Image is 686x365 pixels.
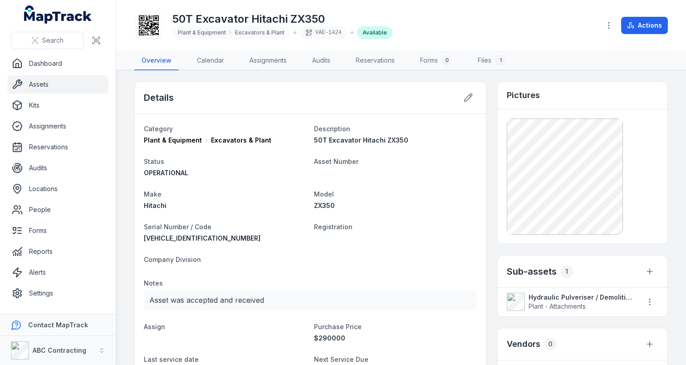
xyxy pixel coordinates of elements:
[314,136,408,144] span: 50T Excavator Hitachi ZX350
[507,293,632,311] a: Hydraulic Pulveriser / Demolition ShearPlant - Attachments
[144,234,260,242] span: [VEHICLE_IDENTIFICATION_NUMBER]
[7,159,108,177] a: Audits
[441,55,452,66] div: 0
[144,125,173,133] span: Category
[134,51,179,70] a: Overview
[11,32,84,49] button: Search
[235,29,284,36] span: Excavators & Plant
[470,51,513,70] a: Files1
[357,26,392,39] div: Available
[314,334,345,342] span: 290000 AUD
[507,265,557,278] h2: Sub-assets
[24,5,92,24] a: MapTrack
[144,223,211,231] span: Serial Number / Code
[28,321,88,329] strong: Contact MapTrack
[144,323,165,330] span: Assign
[149,294,471,306] p: Asset was accepted and received
[178,29,226,36] span: Plant & Equipment
[7,96,108,114] a: Kits
[621,17,668,34] button: Actions
[314,355,368,363] span: Next Service Due
[42,36,64,45] span: Search
[242,51,294,70] a: Assignments
[314,190,334,198] span: Model
[560,265,573,278] div: 1
[529,302,586,310] span: Plant - Attachments
[7,201,108,219] a: People
[305,51,338,70] a: Audits
[144,158,164,165] span: Status
[144,190,162,198] span: Make
[348,51,402,70] a: Reservations
[314,125,350,133] span: Description
[144,136,202,145] span: Plant & Equipment
[314,158,358,165] span: Asset Number
[314,223,353,231] span: Registration
[7,263,108,281] a: Alerts
[413,51,460,70] a: Forms0
[33,346,86,354] strong: ABC Contracting
[529,293,632,302] strong: Hydraulic Pulveriser / Demolition Shear
[7,222,108,240] a: Forms
[144,91,174,104] h2: Details
[7,180,108,198] a: Locations
[7,117,108,135] a: Assignments
[507,338,540,350] h3: Vendors
[144,256,201,263] span: Company Division
[7,75,108,94] a: Assets
[7,284,108,302] a: Settings
[144,355,199,363] span: Last service date
[211,136,271,145] span: Excavators & Plant
[300,26,347,39] div: VAE-1424
[7,54,108,73] a: Dashboard
[190,51,231,70] a: Calendar
[314,202,335,209] span: ZX350
[495,55,506,66] div: 1
[7,138,108,156] a: Reservations
[172,12,392,26] h1: 50T Excavator Hitachi ZX350
[314,323,362,330] span: Purchase Price
[144,202,167,209] span: Hitachi
[7,242,108,261] a: Reports
[544,338,557,350] div: 0
[144,279,163,287] span: Notes
[144,169,188,177] span: OPERATIONAL
[507,89,540,102] h3: Pictures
